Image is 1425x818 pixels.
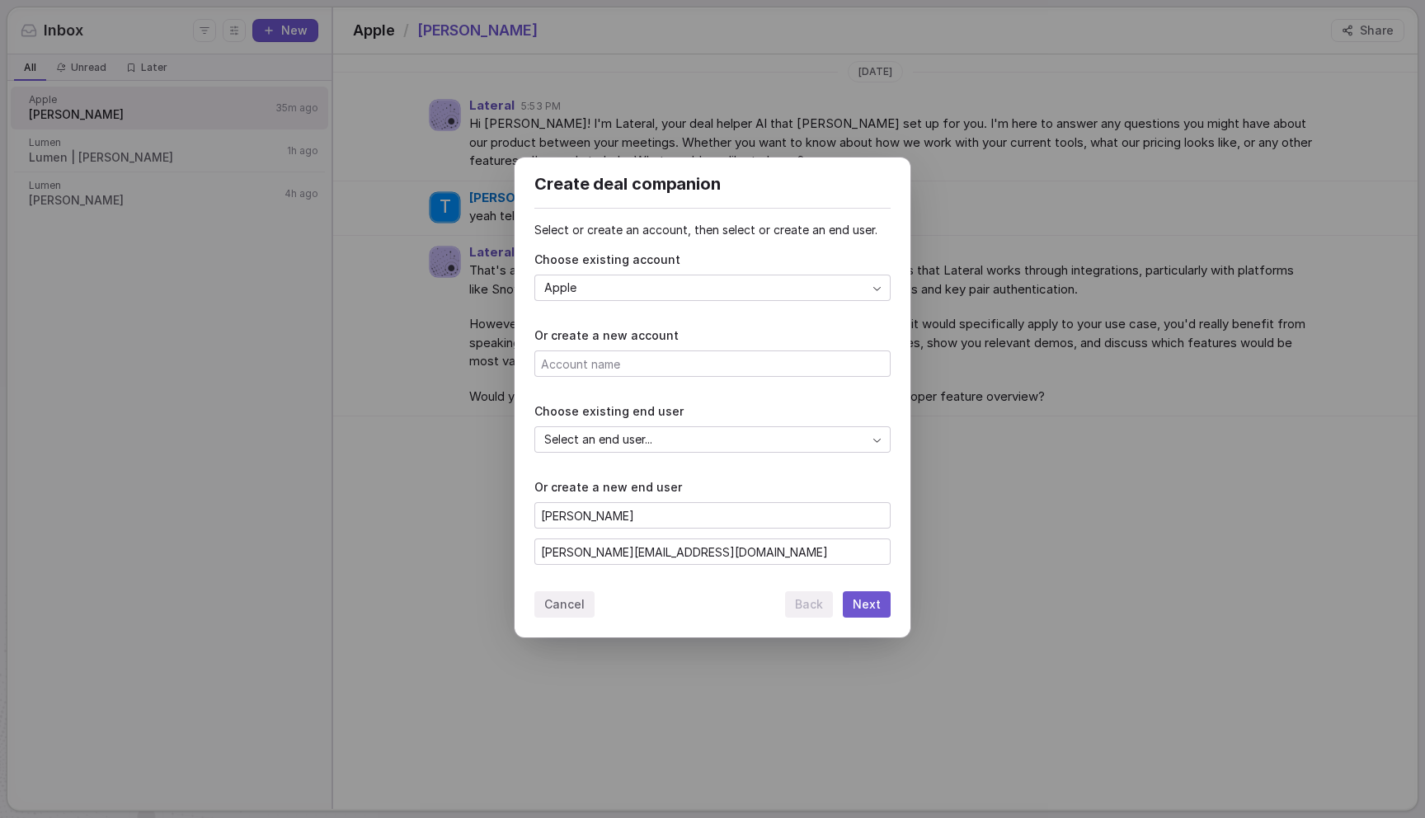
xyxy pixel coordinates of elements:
button: Back [785,591,833,618]
button: Cancel [534,591,595,618]
input: Email [535,539,890,564]
h1: Create deal companion [534,177,891,195]
button: Next [843,591,891,618]
span: Choose existing end user [534,403,891,420]
input: Account name [535,351,890,376]
span: Or create a new account [534,327,891,344]
input: Full name [535,503,890,528]
span: Choose existing account [534,252,891,268]
p: Select or create an account, then select or create an end user. [534,222,891,238]
span: Or create a new end user [534,479,891,496]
